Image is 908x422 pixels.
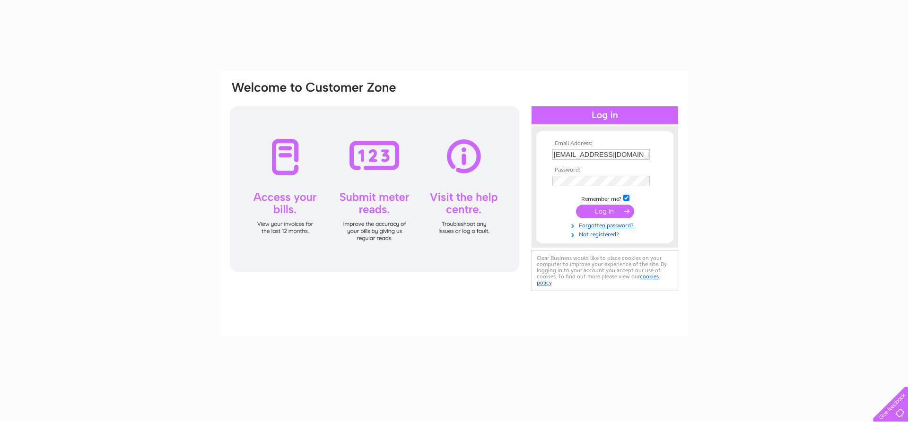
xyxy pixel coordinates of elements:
[550,167,660,173] th: Password:
[552,220,660,229] a: Forgotten password?
[576,205,634,218] input: Submit
[532,250,678,291] div: Clear Business would like to place cookies on your computer to improve your experience of the sit...
[550,193,660,203] td: Remember me?
[550,140,660,147] th: Email Address:
[552,229,660,238] a: Not registered?
[537,273,659,286] a: cookies policy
